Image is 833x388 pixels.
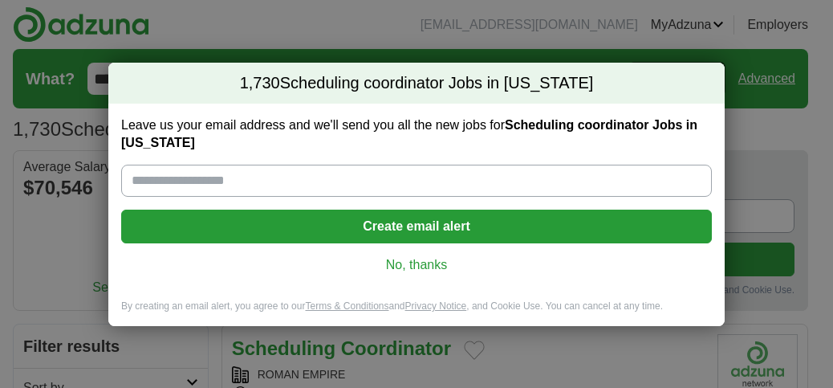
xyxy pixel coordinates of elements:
[134,256,699,274] a: No, thanks
[240,72,280,95] span: 1,730
[121,210,712,243] button: Create email alert
[405,300,467,312] a: Privacy Notice
[108,300,725,326] div: By creating an email alert, you agree to our and , and Cookie Use. You can cancel at any time.
[108,63,725,104] h2: Scheduling coordinator Jobs in [US_STATE]
[305,300,388,312] a: Terms & Conditions
[121,116,712,152] label: Leave us your email address and we'll send you all the new jobs for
